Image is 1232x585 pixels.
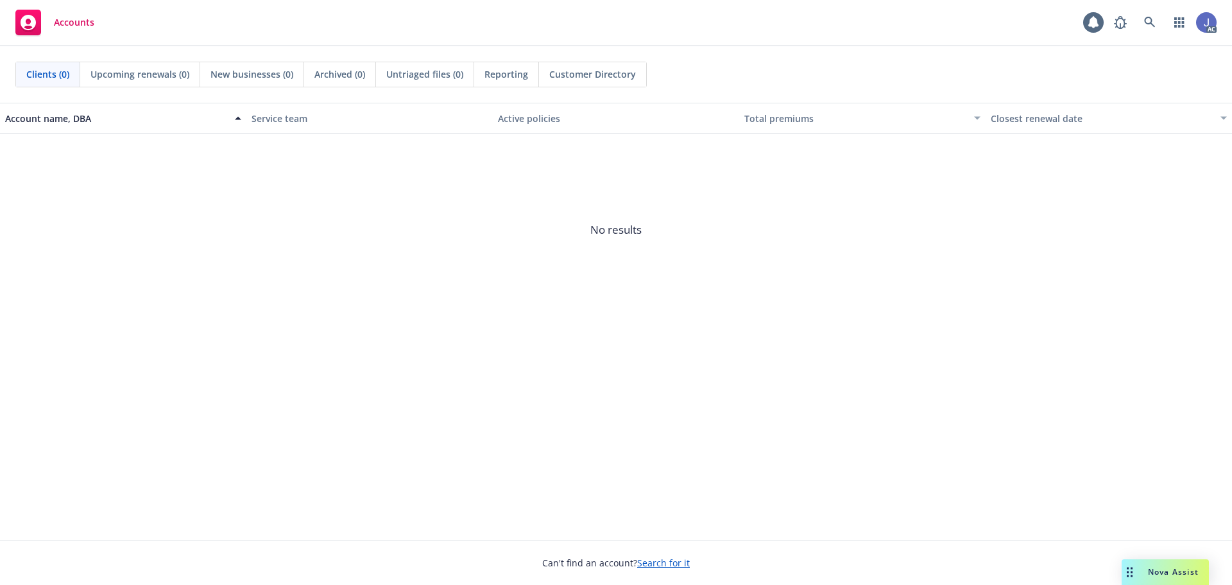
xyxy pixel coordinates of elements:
[549,67,636,81] span: Customer Directory
[991,112,1213,125] div: Closest renewal date
[54,17,94,28] span: Accounts
[252,112,488,125] div: Service team
[1108,10,1133,35] a: Report a Bug
[1167,10,1192,35] a: Switch app
[1122,559,1209,585] button: Nova Assist
[1122,559,1138,585] div: Drag to move
[637,557,690,569] a: Search for it
[90,67,189,81] span: Upcoming renewals (0)
[246,103,493,134] button: Service team
[26,67,69,81] span: Clients (0)
[542,556,690,570] span: Can't find an account?
[1137,10,1163,35] a: Search
[744,112,966,125] div: Total premiums
[986,103,1232,134] button: Closest renewal date
[1148,566,1199,577] span: Nova Assist
[10,4,99,40] a: Accounts
[739,103,986,134] button: Total premiums
[314,67,365,81] span: Archived (0)
[493,103,739,134] button: Active policies
[5,112,227,125] div: Account name, DBA
[1196,12,1217,33] img: photo
[484,67,528,81] span: Reporting
[498,112,734,125] div: Active policies
[210,67,293,81] span: New businesses (0)
[386,67,463,81] span: Untriaged files (0)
